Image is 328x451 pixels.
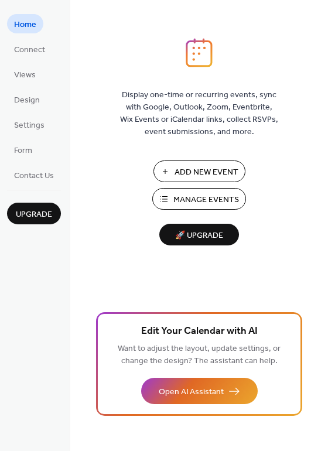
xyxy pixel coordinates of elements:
[173,194,239,206] span: Manage Events
[152,188,246,210] button: Manage Events
[7,14,43,33] a: Home
[14,145,32,157] span: Form
[14,94,40,107] span: Design
[7,165,61,184] a: Contact Us
[7,140,39,159] a: Form
[14,19,36,31] span: Home
[166,228,232,244] span: 🚀 Upgrade
[120,89,278,138] span: Display one-time or recurring events, sync with Google, Outlook, Zoom, Eventbrite, Wix Events or ...
[159,224,239,245] button: 🚀 Upgrade
[14,44,45,56] span: Connect
[7,39,52,59] a: Connect
[14,119,45,132] span: Settings
[153,160,245,182] button: Add New Event
[175,166,238,179] span: Add New Event
[14,170,54,182] span: Contact Us
[16,209,52,221] span: Upgrade
[7,115,52,134] a: Settings
[141,378,258,404] button: Open AI Assistant
[7,90,47,109] a: Design
[14,69,36,81] span: Views
[7,64,43,84] a: Views
[186,38,213,67] img: logo_icon.svg
[159,386,224,398] span: Open AI Assistant
[7,203,61,224] button: Upgrade
[118,341,281,369] span: Want to adjust the layout, update settings, or change the design? The assistant can help.
[141,323,258,340] span: Edit Your Calendar with AI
